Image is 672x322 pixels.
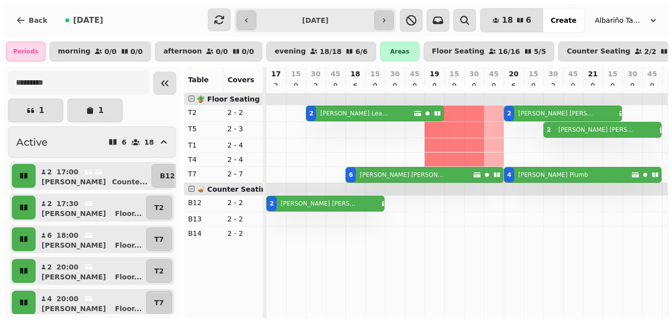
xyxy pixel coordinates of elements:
p: 45 [568,69,577,79]
button: afternoon0/00/0 [155,42,262,61]
p: [PERSON_NAME] [42,177,106,187]
p: B14 [188,228,220,238]
p: [PERSON_NAME] [42,304,106,314]
span: 🥃 Counter Seating [196,185,271,193]
p: T2 [188,107,220,117]
p: 0 / 0 [216,48,228,55]
p: [PERSON_NAME] [42,240,106,250]
span: Covers [228,76,254,84]
p: 30 [627,69,637,79]
p: 20 [509,69,518,79]
p: 2 [312,81,320,91]
p: 0 [431,81,438,91]
p: 2 - 7 [228,169,259,179]
p: 17:30 [56,199,79,209]
span: 18 [502,16,513,24]
p: 30 [390,69,399,79]
p: T7 [154,298,164,308]
p: 0 [332,81,339,91]
p: Floor ... [115,304,142,314]
p: 0 [371,81,379,91]
p: 6 [47,230,52,240]
p: 30 [469,69,479,79]
span: 🪴 Floor Seating [196,95,260,103]
p: T5 [188,124,220,134]
p: [PERSON_NAME] Leader [320,109,391,117]
button: B12 [151,164,183,188]
p: [PERSON_NAME] Plumb [518,171,588,179]
button: Back [8,8,55,32]
p: 15 [608,69,617,79]
button: Active618 [8,126,176,158]
p: 17 [271,69,281,79]
p: 2 - 2 [228,228,259,238]
p: 30 [311,69,320,79]
button: 1 [67,99,123,122]
p: 1 [39,107,44,114]
p: 2 - 3 [228,124,259,134]
p: Floor ... [115,240,142,250]
p: T4 [188,155,220,164]
p: 45 [489,69,498,79]
p: 6 [351,81,359,91]
p: 0 [628,81,636,91]
p: 2 / 2 [644,48,657,55]
p: B12 [188,198,220,208]
div: 4 [507,171,511,179]
button: morning0/00/0 [49,42,151,61]
p: [PERSON_NAME] [PERSON_NAME] [518,109,594,117]
div: 2 [270,200,274,208]
p: 6 [510,81,518,91]
p: 0 [450,81,458,91]
p: 19 [430,69,439,79]
p: 45 [410,69,419,79]
p: T2 [154,203,164,213]
p: 2 - 4 [228,140,259,150]
div: 2 [547,126,551,134]
button: Collapse sidebar [153,72,176,95]
p: 16 / 16 [498,48,520,55]
p: Floor ... [115,272,142,282]
p: [PERSON_NAME] [PERSON_NAME] [360,171,445,179]
p: 45 [647,69,657,79]
div: 6 [349,171,353,179]
p: 0 [609,81,617,91]
p: 0 [411,81,419,91]
p: 18:00 [56,230,79,240]
p: 0 / 0 [242,48,254,55]
p: 0 [569,81,577,91]
p: 45 [331,69,340,79]
span: [DATE] [73,16,103,24]
p: 2 - 2 [228,214,259,224]
p: 4 [47,294,52,304]
p: 17:00 [56,167,79,177]
button: Albariño Tapas [589,11,664,29]
span: Back [29,17,48,24]
p: 1 [98,107,103,114]
p: 2 - 2 [228,198,259,208]
p: 6 [122,139,127,146]
p: [PERSON_NAME] [PERSON_NAME] [281,200,357,208]
p: 0 / 0 [104,48,117,55]
div: Areas [380,42,420,61]
p: 0 / 0 [131,48,143,55]
p: 0 [391,81,399,91]
p: morning [58,48,91,55]
p: 2 - 4 [228,155,259,164]
button: Floor Seating16/165/5 [424,42,555,61]
p: 30 [548,69,558,79]
p: 0 [490,81,498,91]
p: 2 [549,81,557,91]
p: 6 / 6 [355,48,368,55]
p: T7 [154,234,164,244]
button: 420:00[PERSON_NAME]Floor... [38,291,144,315]
p: B12 [160,171,175,181]
p: 2 [47,262,52,272]
p: 2 [272,81,280,91]
p: 0 [470,81,478,91]
p: 15 [291,69,300,79]
p: 0 [292,81,300,91]
span: Table [188,76,209,84]
button: Create [543,8,584,32]
div: 2 [507,109,511,117]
